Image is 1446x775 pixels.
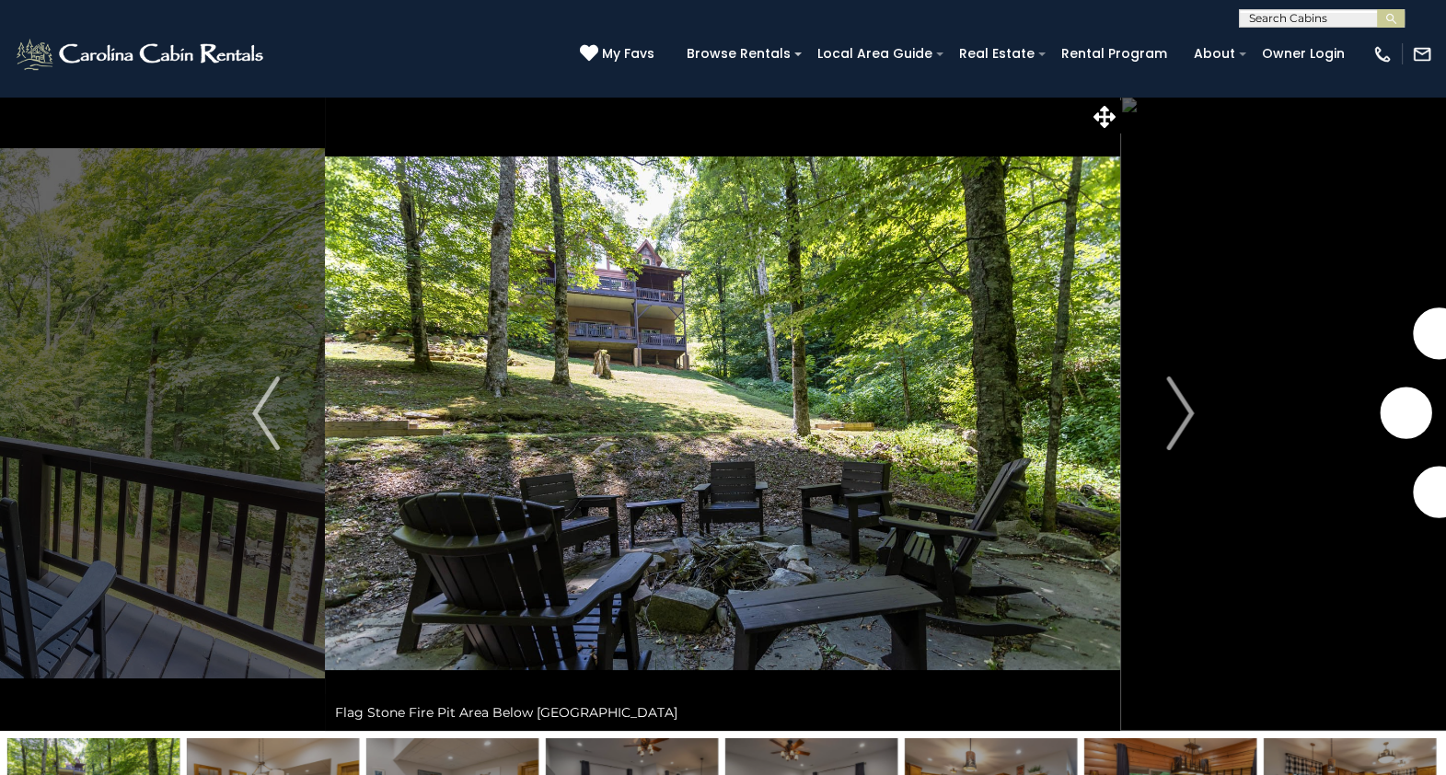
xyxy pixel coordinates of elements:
img: mail-regular-white.png [1412,44,1432,64]
span: My Favs [602,44,654,64]
button: Previous [207,96,325,731]
img: White-1-2.png [14,36,269,73]
img: arrow [1166,376,1194,450]
a: Rental Program [1052,40,1176,68]
a: My Favs [580,44,659,64]
a: Real Estate [950,40,1044,68]
a: About [1185,40,1244,68]
div: Flag Stone Fire Pit Area Below [GEOGRAPHIC_DATA] [325,694,1120,731]
img: arrow [252,376,280,450]
button: Next [1121,96,1239,731]
a: Owner Login [1253,40,1354,68]
img: phone-regular-white.png [1372,44,1393,64]
a: Browse Rentals [677,40,800,68]
a: Local Area Guide [808,40,942,68]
